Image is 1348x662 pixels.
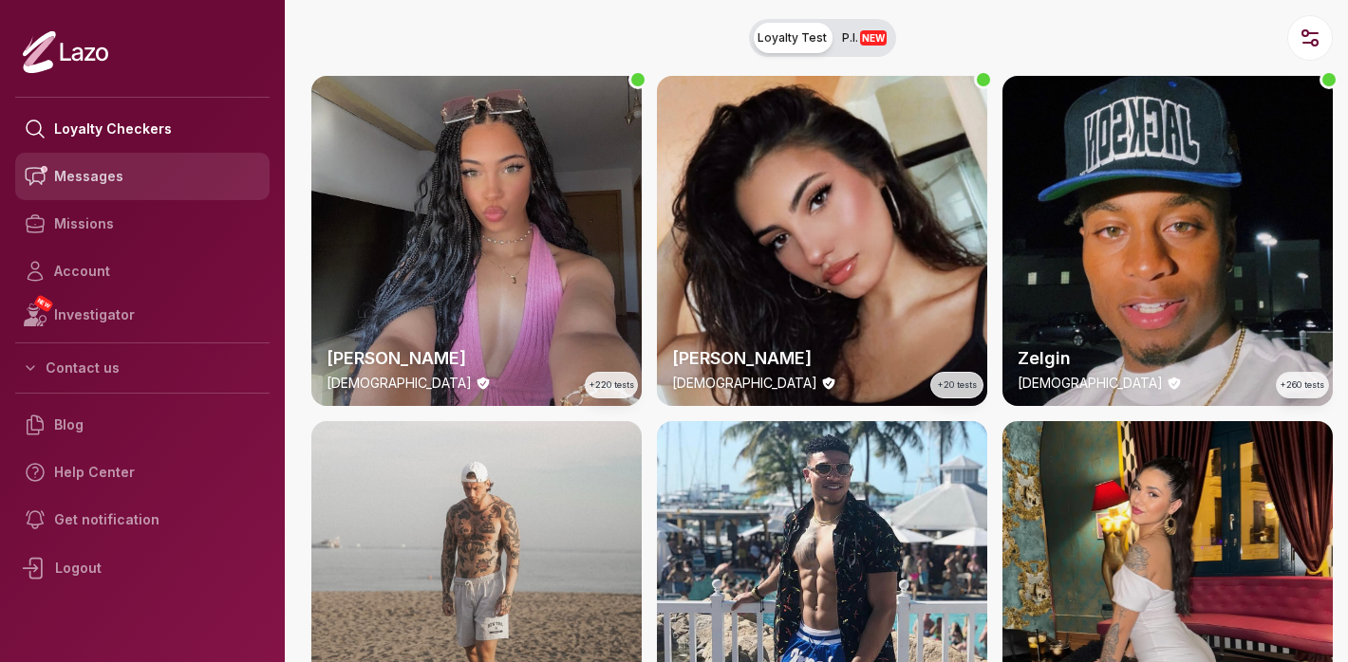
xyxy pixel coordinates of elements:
p: [DEMOGRAPHIC_DATA] [672,374,817,393]
span: +20 tests [938,378,977,392]
a: Account [15,248,270,295]
h2: Zelgin [1018,345,1318,372]
span: NEW [860,30,887,46]
span: +260 tests [1281,378,1324,392]
h2: [PERSON_NAME] [672,345,972,372]
a: Help Center [15,449,270,496]
button: Contact us [15,351,270,385]
a: Blog [15,401,270,449]
span: NEW [33,294,54,313]
a: NEWInvestigator [15,295,270,335]
img: checker [657,76,987,406]
a: Missions [15,200,270,248]
span: Loyalty Test [758,30,827,46]
h2: [PERSON_NAME] [327,345,627,372]
img: checker [1002,76,1333,406]
a: thumbchecker[PERSON_NAME][DEMOGRAPHIC_DATA]+220 tests [311,76,642,406]
p: [DEMOGRAPHIC_DATA] [1018,374,1163,393]
span: P.I. [842,30,887,46]
a: Get notification [15,496,270,543]
p: [DEMOGRAPHIC_DATA] [327,374,472,393]
div: Logout [15,543,270,593]
a: thumbcheckerZelgin[DEMOGRAPHIC_DATA]+260 tests [1002,76,1333,406]
a: thumbchecker[PERSON_NAME][DEMOGRAPHIC_DATA]+20 tests [657,76,987,406]
span: +220 tests [590,378,634,392]
img: checker [311,76,642,406]
a: Loyalty Checkers [15,105,270,153]
a: Messages [15,153,270,200]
